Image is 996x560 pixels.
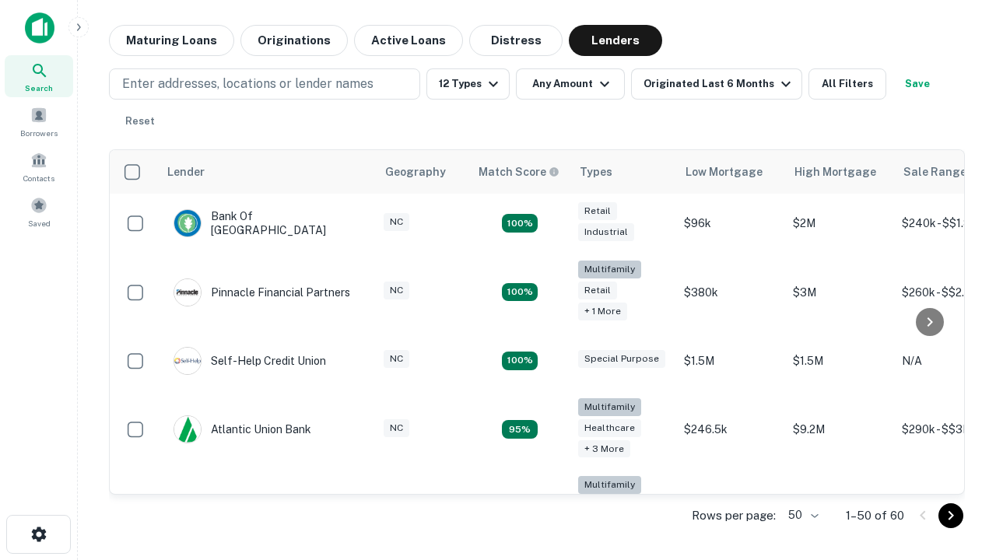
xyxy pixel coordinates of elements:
button: Active Loans [354,25,463,56]
div: NC [384,419,409,437]
div: Types [580,163,612,181]
img: picture [174,416,201,443]
div: NC [384,282,409,299]
div: Multifamily [578,398,641,416]
img: picture [174,210,201,236]
th: Geography [376,150,469,194]
button: Maturing Loans [109,25,234,56]
div: Special Purpose [578,350,665,368]
button: Reset [115,106,165,137]
th: Types [570,150,676,194]
img: picture [174,279,201,306]
div: Multifamily [578,261,641,278]
button: Enter addresses, locations or lender names [109,68,420,100]
img: capitalize-icon.png [25,12,54,44]
div: High Mortgage [794,163,876,181]
div: Capitalize uses an advanced AI algorithm to match your search with the best lender. The match sco... [479,163,559,180]
span: Borrowers [20,127,58,139]
div: Retail [578,202,617,220]
td: $1.5M [785,331,894,390]
span: Saved [28,217,51,229]
p: 1–50 of 60 [846,506,904,525]
span: Contacts [23,172,54,184]
th: High Mortgage [785,150,894,194]
p: Rows per page: [692,506,776,525]
td: $246.5k [676,390,785,469]
div: Matching Properties: 9, hasApolloMatch: undefined [502,420,538,439]
button: Lenders [569,25,662,56]
div: Sale Range [903,163,966,181]
a: Search [5,55,73,97]
td: $246k [676,468,785,547]
td: $3.2M [785,468,894,547]
div: Self-help Credit Union [174,347,326,375]
div: Pinnacle Financial Partners [174,278,350,306]
div: Retail [578,282,617,299]
div: 50 [782,504,821,527]
div: Multifamily [578,476,641,494]
button: Any Amount [516,68,625,100]
a: Borrowers [5,100,73,142]
div: Atlantic Union Bank [174,415,311,443]
button: 12 Types [426,68,510,100]
div: The Fidelity Bank [174,494,300,522]
a: Saved [5,191,73,233]
button: Originations [240,25,348,56]
a: Contacts [5,145,73,187]
th: Capitalize uses an advanced AI algorithm to match your search with the best lender. The match sco... [469,150,570,194]
div: + 1 more [578,303,627,320]
td: $96k [676,194,785,253]
iframe: Chat Widget [918,386,996,460]
div: Lender [167,163,205,181]
td: $2M [785,194,894,253]
button: Go to next page [938,503,963,528]
div: NC [384,213,409,231]
div: Bank Of [GEOGRAPHIC_DATA] [174,209,360,237]
div: Low Mortgage [686,163,763,181]
div: Matching Properties: 17, hasApolloMatch: undefined [502,283,538,302]
div: Originated Last 6 Months [644,75,795,93]
div: NC [384,350,409,368]
div: Industrial [578,223,634,241]
div: Matching Properties: 11, hasApolloMatch: undefined [502,352,538,370]
th: Low Mortgage [676,150,785,194]
p: Enter addresses, locations or lender names [122,75,373,93]
button: Save your search to get updates of matches that match your search criteria. [893,68,942,100]
th: Lender [158,150,376,194]
span: Search [25,82,53,94]
td: $380k [676,253,785,331]
button: Originated Last 6 Months [631,68,802,100]
img: picture [174,348,201,374]
button: Distress [469,25,563,56]
div: Geography [385,163,446,181]
button: All Filters [808,68,886,100]
div: Matching Properties: 15, hasApolloMatch: undefined [502,214,538,233]
td: $3M [785,253,894,331]
td: $1.5M [676,331,785,390]
td: $9.2M [785,390,894,469]
div: + 3 more [578,440,630,458]
div: Healthcare [578,419,641,437]
h6: Match Score [479,163,556,180]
